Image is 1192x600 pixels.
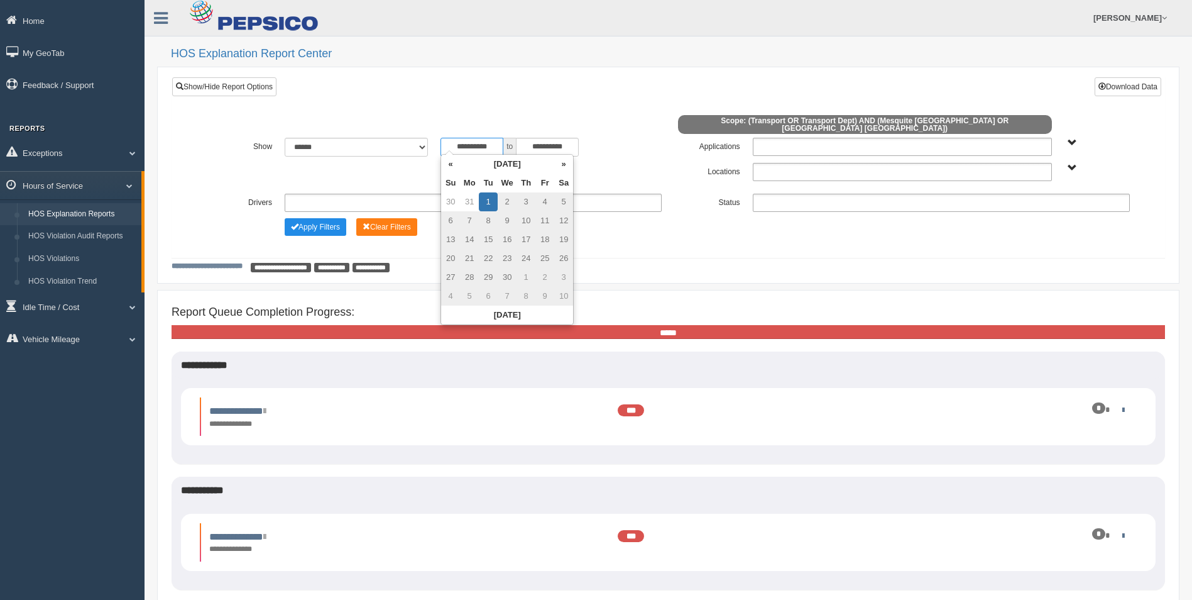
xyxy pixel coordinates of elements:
[460,230,479,249] td: 14
[356,218,417,236] button: Change Filter Options
[554,174,573,192] th: Sa
[23,225,141,248] a: HOS Violation Audit Reports
[441,287,460,306] td: 4
[479,268,498,287] td: 29
[498,249,517,268] td: 23
[441,268,460,287] td: 27
[200,397,1137,436] li: Expand
[498,287,517,306] td: 7
[498,192,517,211] td: 2
[535,230,554,249] td: 18
[23,270,141,293] a: HOS Violation Trend
[479,211,498,230] td: 8
[554,268,573,287] td: 3
[460,155,554,174] th: [DATE]
[479,192,498,211] td: 1
[517,211,535,230] td: 10
[517,249,535,268] td: 24
[460,174,479,192] th: Mo
[200,523,1137,562] li: Expand
[285,218,346,236] button: Change Filter Options
[554,155,573,174] th: »
[441,174,460,192] th: Su
[554,287,573,306] td: 10
[479,174,498,192] th: Tu
[441,192,460,211] td: 30
[479,287,498,306] td: 6
[554,192,573,211] td: 5
[172,77,276,96] a: Show/Hide Report Options
[171,48,1179,60] h2: HOS Explanation Report Center
[517,268,535,287] td: 1
[441,249,460,268] td: 20
[441,155,460,174] th: «
[460,249,479,268] td: 21
[668,194,746,209] label: Status
[668,138,746,153] label: Applications
[535,174,554,192] th: Fr
[460,287,479,306] td: 5
[200,194,278,209] label: Drivers
[498,174,517,192] th: We
[535,211,554,230] td: 11
[460,211,479,230] td: 7
[23,203,141,226] a: HOS Explanation Reports
[517,287,535,306] td: 8
[441,211,460,230] td: 6
[479,230,498,249] td: 15
[535,268,554,287] td: 2
[517,174,535,192] th: Th
[554,249,573,268] td: 26
[498,268,517,287] td: 30
[1095,77,1161,96] button: Download Data
[554,230,573,249] td: 19
[498,211,517,230] td: 9
[554,211,573,230] td: 12
[479,249,498,268] td: 22
[503,138,516,157] span: to
[535,287,554,306] td: 9
[172,306,1165,319] h4: Report Queue Completion Progress:
[678,115,1052,134] span: Scope: (Transport OR Transport Dept) AND (Mesquite [GEOGRAPHIC_DATA] OR [GEOGRAPHIC_DATA] [GEOGRA...
[517,192,535,211] td: 3
[517,230,535,249] td: 17
[498,230,517,249] td: 16
[669,163,746,178] label: Locations
[441,306,573,325] th: [DATE]
[460,192,479,211] td: 31
[23,248,141,270] a: HOS Violations
[460,268,479,287] td: 28
[535,249,554,268] td: 25
[535,192,554,211] td: 4
[200,138,278,153] label: Show
[441,230,460,249] td: 13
